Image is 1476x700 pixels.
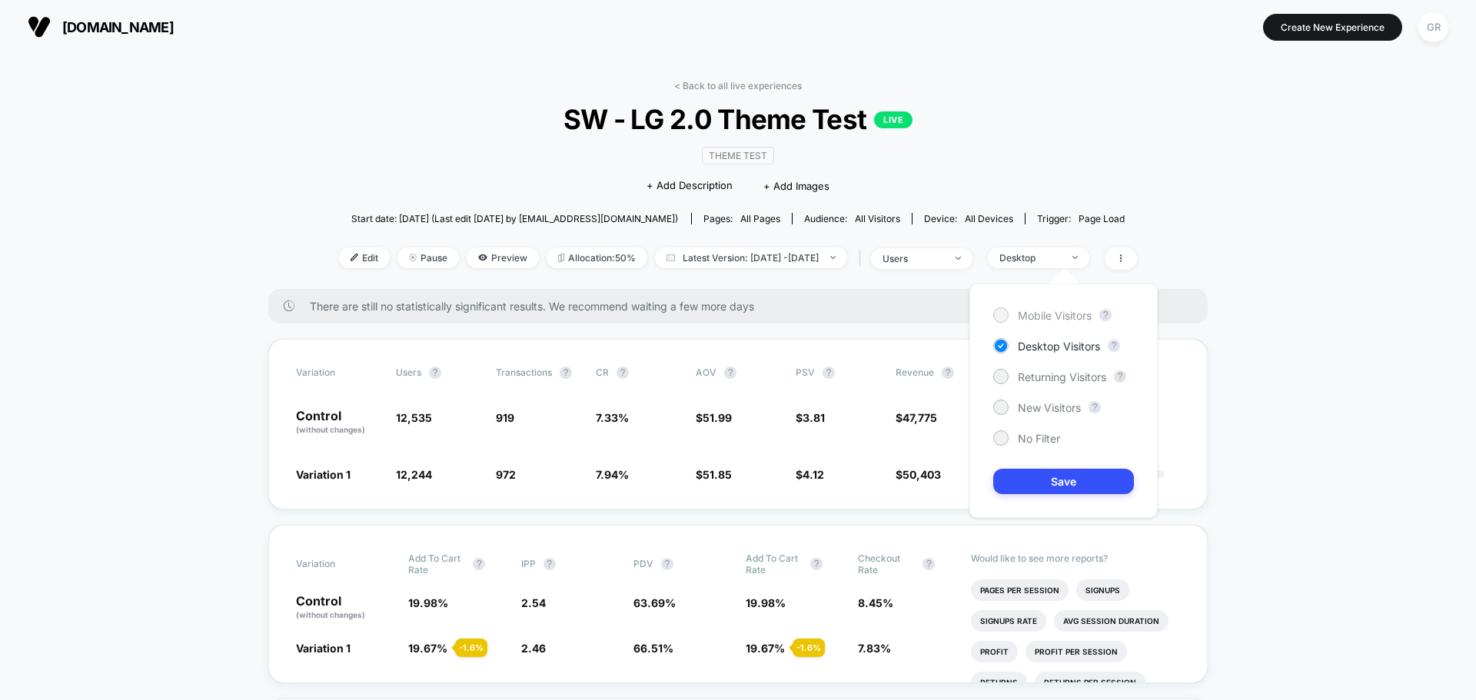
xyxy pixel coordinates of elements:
[1054,610,1168,632] li: Avg Session Duration
[396,468,432,481] span: 12,244
[409,254,417,261] img: end
[647,178,733,194] span: + Add Description
[855,247,871,270] span: |
[596,367,609,378] span: CR
[896,411,937,424] span: $
[396,367,421,378] span: users
[896,468,941,481] span: $
[746,596,786,609] span: 19.98 %
[858,596,893,609] span: 8.45 %
[296,425,365,434] span: (without changes)
[922,558,935,570] button: ?
[397,247,459,268] span: Pause
[999,252,1061,264] div: Desktop
[408,552,465,576] span: Add To Cart Rate
[703,411,732,424] span: 51.99
[696,411,732,424] span: $
[912,213,1025,224] span: Device:
[1018,340,1100,353] span: Desktop Visitors
[296,468,351,481] span: Variation 1
[971,552,1181,564] p: Would like to see more reports?
[655,247,847,268] span: Latest Version: [DATE] - [DATE]
[793,639,825,657] div: - 1.6 %
[1076,579,1129,601] li: Signups
[455,639,487,657] div: - 1.6 %
[1026,641,1127,662] li: Profit Per Session
[724,367,736,379] button: ?
[874,111,913,128] p: LIVE
[296,595,393,621] p: Control
[674,80,802,91] a: < Back to all live experiences
[496,367,552,378] span: Transactions
[633,642,673,655] span: 66.51 %
[703,468,732,481] span: 51.85
[1018,401,1081,414] span: New Visitors
[993,469,1134,494] button: Save
[703,213,780,224] div: Pages:
[408,642,447,655] span: 19.67 %
[1079,213,1125,224] span: Page Load
[23,15,178,39] button: [DOMAIN_NAME]
[746,552,803,576] span: Add To Cart Rate
[702,147,774,164] span: Theme Test
[560,367,572,379] button: ?
[521,596,546,609] span: 2.54
[396,411,432,424] span: 12,535
[296,642,351,655] span: Variation 1
[296,552,381,576] span: Variation
[965,213,1013,224] span: all devices
[803,468,824,481] span: 4.12
[521,558,536,569] span: IPP
[633,596,676,609] span: 63.69 %
[1114,370,1126,383] button: ?
[596,468,629,481] span: 7.94 %
[1018,370,1106,383] span: Returning Visitors
[796,411,825,424] span: $
[1414,12,1453,43] button: GR
[1072,256,1078,259] img: end
[633,558,653,569] span: PDV
[661,558,673,570] button: ?
[467,247,539,268] span: Preview
[740,213,780,224] span: all pages
[473,558,485,570] button: ?
[942,367,954,379] button: ?
[903,468,941,481] span: 50,403
[596,411,629,424] span: 7.33 %
[1108,340,1120,352] button: ?
[496,468,516,481] span: 972
[379,103,1097,135] span: SW - LG 2.0 Theme Test
[667,254,675,261] img: calendar
[971,641,1018,662] li: Profit
[310,300,1177,313] span: There are still no statistically significant results. We recommend waiting a few more days
[1035,672,1145,693] li: Returns Per Session
[1089,401,1101,413] button: ?
[803,411,825,424] span: 3.81
[547,247,647,268] span: Allocation: 50%
[1099,309,1112,321] button: ?
[28,15,51,38] img: Visually logo
[971,672,1027,693] li: Returns
[296,610,365,619] span: (without changes)
[62,19,174,35] span: [DOMAIN_NAME]
[858,642,891,655] span: 7.83 %
[763,180,829,192] span: + Add Images
[804,213,900,224] div: Audience:
[521,642,546,655] span: 2.46
[296,410,381,436] p: Control
[544,558,556,570] button: ?
[810,558,823,570] button: ?
[351,213,678,224] span: Start date: [DATE] (Last edit [DATE] by [EMAIL_ADDRESS][DOMAIN_NAME])
[1018,432,1060,445] span: No Filter
[1037,213,1125,224] div: Trigger:
[796,468,824,481] span: $
[696,367,716,378] span: AOV
[1018,309,1092,322] span: Mobile Visitors
[971,610,1046,632] li: Signups Rate
[408,596,448,609] span: 19.98 %
[855,213,900,224] span: All Visitors
[746,642,785,655] span: 19.67 %
[971,579,1069,601] li: Pages Per Session
[429,367,441,379] button: ?
[883,253,944,264] div: users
